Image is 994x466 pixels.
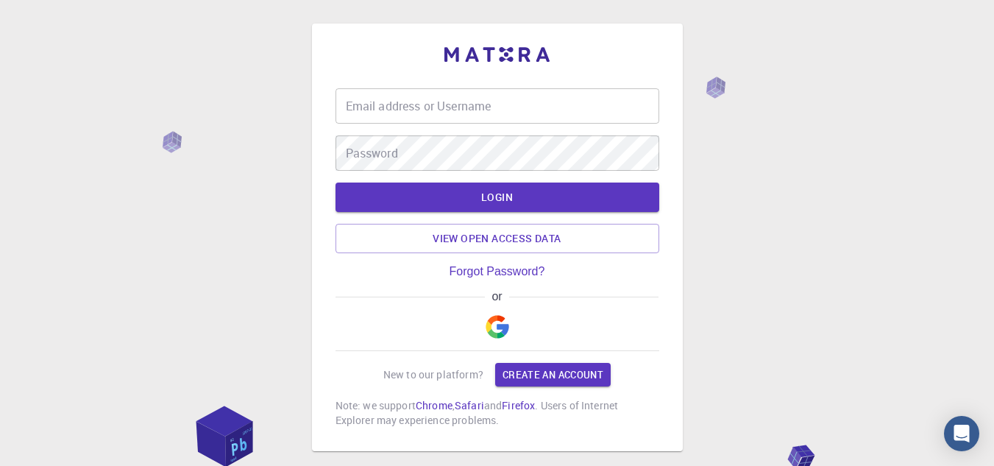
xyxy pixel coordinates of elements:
[336,398,659,428] p: Note: we support , and . Users of Internet Explorer may experience problems.
[485,290,509,303] span: or
[336,183,659,212] button: LOGIN
[502,398,535,412] a: Firefox
[944,416,979,451] div: Open Intercom Messenger
[416,398,452,412] a: Chrome
[486,315,509,339] img: Google
[383,367,483,382] p: New to our platform?
[495,363,611,386] a: Create an account
[450,265,545,278] a: Forgot Password?
[455,398,484,412] a: Safari
[336,224,659,253] a: View open access data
